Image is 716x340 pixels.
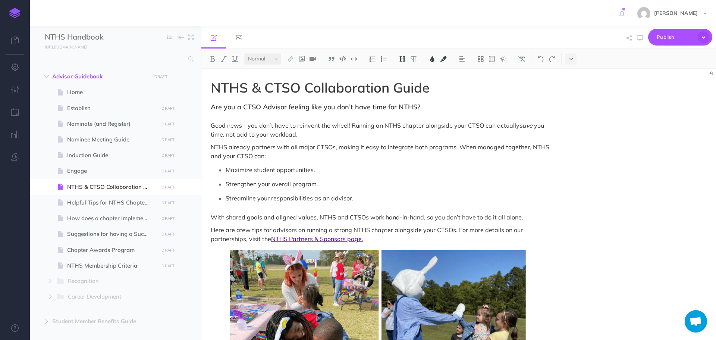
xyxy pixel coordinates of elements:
[399,56,406,62] img: Headings dropdown button
[159,262,178,270] button: DRAFT
[440,56,447,62] img: Text background color button
[310,56,316,62] img: Add video button
[161,216,175,221] small: DRAFT
[159,199,178,207] button: DRAFT
[519,122,533,129] span: save
[226,180,318,188] span: Strengthen your overall program.
[159,230,178,238] button: DRAFT
[380,56,387,62] img: Unordered list button
[154,74,167,79] small: DRAFT
[211,103,420,111] span: Are you a CTSO Advisor feeling like you don’t have time for NTHS?
[9,8,21,18] img: logo-mark.svg
[518,56,525,62] img: Clear styles button
[67,230,156,238] span: Suggestions for having a Successful Chapter
[52,72,147,81] span: Advisor Guidebook
[67,151,156,160] span: Induction Guide
[45,32,132,43] input: Documentation Name
[159,151,178,160] button: DRAFT
[328,56,335,62] img: Blockquote button
[211,79,430,96] span: NTHS & CTSO Collaboration Guide
[489,56,495,62] img: Create table button
[161,232,175,237] small: DRAFT
[161,153,175,158] small: DRAFT
[68,292,145,302] span: Career Development
[45,52,184,66] input: Search
[67,119,156,128] span: Nominate (and Register)
[271,235,362,243] a: NTHS Partners & Sponsors page
[549,56,555,62] img: Redo
[161,263,175,268] small: DRAFT
[287,56,294,62] img: Link button
[67,198,156,207] span: Helpful Tips for NTHS Chapter Officers
[220,56,227,62] img: Italic button
[209,56,216,62] img: Bold button
[159,167,178,175] button: DRAFT
[410,56,417,62] img: Paragraph button
[67,88,156,97] span: Home
[30,43,95,50] a: [URL][DOMAIN_NAME]
[67,135,156,144] span: Nominee Meeting Guide
[211,226,240,234] span: Here are a
[648,29,712,46] button: Publish
[161,248,175,253] small: DRAFT
[339,56,346,62] img: Code block button
[429,56,436,62] img: Text color button
[161,137,175,142] small: DRAFT
[298,56,305,62] img: Add image button
[52,317,147,326] span: Student Member Benefits Guide
[232,56,238,62] img: Underline button
[159,246,178,255] button: DRAFT
[67,261,156,270] span: NTHS Membership Criteria
[161,185,175,190] small: DRAFT
[159,183,178,191] button: DRAFT
[67,166,156,175] span: Engage
[537,56,544,62] img: Undo
[67,246,156,255] span: Chapter Awards Program
[650,10,701,16] span: [PERSON_NAME]
[211,143,551,160] span: NTHS already partners with all major CTSOs, making it easy to integrate both programs. When manag...
[161,122,175,127] small: DRAFT
[68,277,145,286] span: Recognition
[362,235,363,243] span: .
[369,56,376,62] img: Ordered list button
[161,169,175,174] small: DRAFT
[161,200,175,205] small: DRAFT
[45,44,87,50] small: [URL][DOMAIN_NAME]
[211,226,524,243] span: few tips for advisors on running a strong NTHS chapter alongside your CTSOs
[637,7,650,20] img: e15ca27c081d2886606c458bc858b488.jpg
[151,72,170,81] button: DRAFT
[226,166,315,174] span: Maximize student opportunities.
[67,104,156,113] span: Establish
[159,120,178,128] button: DRAFT
[159,135,178,144] button: DRAFT
[459,56,465,62] img: Alignment dropdown menu button
[159,214,178,223] button: DRAFT
[67,183,156,191] span: NTHS & CTSO Collaboration Guide
[351,56,357,62] img: Inline code button
[67,214,156,223] span: How does a chapter implement the Core Four Objectives?
[657,31,694,43] span: Publish
[685,310,707,333] a: Open chat
[500,56,506,62] img: Callout dropdown menu button
[226,194,354,202] span: Streamline your responsibilities as an advisor.
[161,106,175,111] small: DRAFT
[159,104,178,113] button: DRAFT
[211,122,519,129] span: Good news - you don’t have to reinvent the wheel! Running an NTHS chapter alongside your CTSO can...
[211,213,523,221] span: With shared goals and aligned values, NTHS and CTSOs work hand-in-hand, so you don’t have to do i...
